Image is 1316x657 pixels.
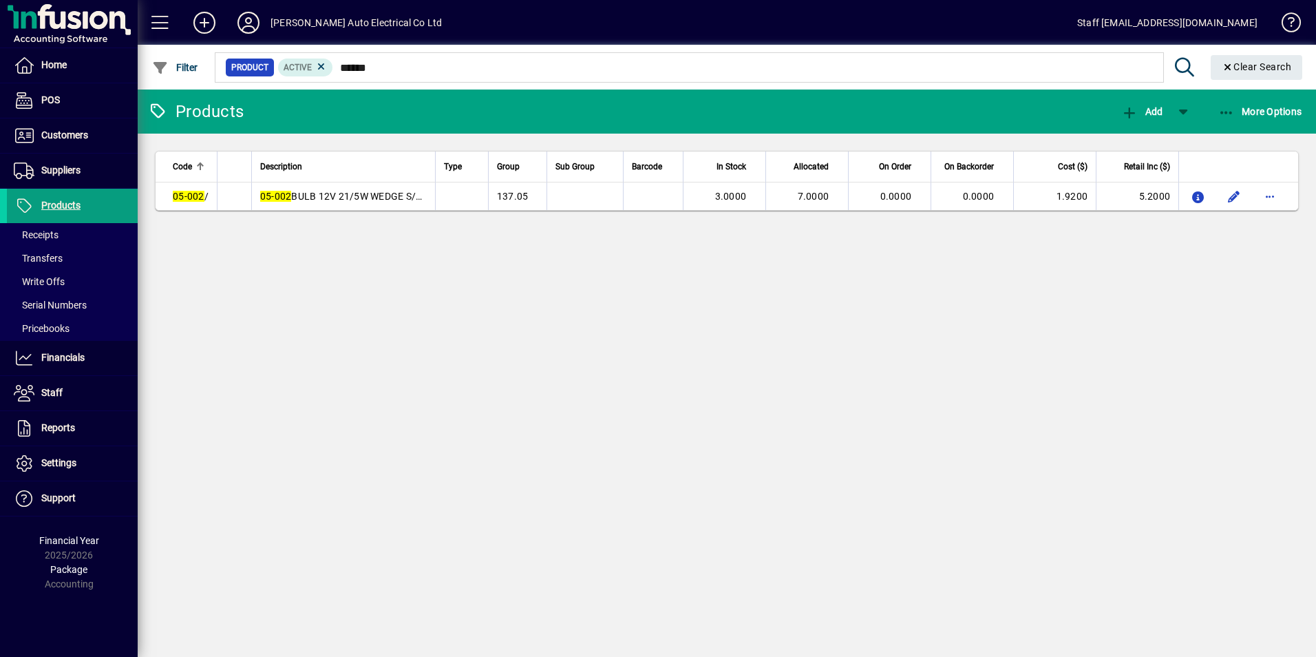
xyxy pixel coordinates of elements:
[41,59,67,70] span: Home
[41,492,76,503] span: Support
[444,159,462,174] span: Type
[555,159,615,174] div: Sub Group
[857,159,924,174] div: On Order
[880,191,912,202] span: 0.0000
[173,191,209,202] span: /
[173,159,192,174] span: Code
[794,159,829,174] span: Allocated
[41,457,76,468] span: Settings
[798,191,829,202] span: 7.0000
[7,223,138,247] a: Receipts
[632,159,662,174] span: Barcode
[149,55,202,80] button: Filter
[963,191,995,202] span: 0.0000
[260,191,292,202] em: 05-002
[1121,106,1163,117] span: Add
[41,422,75,433] span: Reports
[1218,106,1302,117] span: More Options
[1077,12,1257,34] div: Staff [EMAIL_ADDRESS][DOMAIN_NAME]
[774,159,841,174] div: Allocated
[260,191,436,202] span: BULB 12V 21/5W WEDGE S/TAIL
[1124,159,1170,174] span: Retail Inc ($)
[940,159,1006,174] div: On Backorder
[497,191,529,202] span: 137.05
[1271,3,1299,48] a: Knowledge Base
[1215,99,1306,124] button: More Options
[7,341,138,375] a: Financials
[41,165,81,176] span: Suppliers
[879,159,911,174] span: On Order
[7,376,138,410] a: Staff
[555,159,595,174] span: Sub Group
[7,317,138,340] a: Pricebooks
[284,63,312,72] span: Active
[50,564,87,575] span: Package
[270,12,442,34] div: [PERSON_NAME] Auto Electrical Co Ltd
[7,83,138,118] a: POS
[1013,182,1096,210] td: 1.9200
[41,200,81,211] span: Products
[7,481,138,516] a: Support
[173,159,209,174] div: Code
[7,411,138,446] a: Reports
[717,159,746,174] span: In Stock
[1118,99,1166,124] button: Add
[226,10,270,35] button: Profile
[41,129,88,140] span: Customers
[41,94,60,105] span: POS
[14,253,63,264] span: Transfers
[444,159,480,174] div: Type
[7,446,138,481] a: Settings
[7,48,138,83] a: Home
[182,10,226,35] button: Add
[148,101,244,123] div: Products
[1058,159,1087,174] span: Cost ($)
[692,159,758,174] div: In Stock
[497,159,520,174] span: Group
[1259,185,1281,207] button: More options
[173,191,204,202] em: 05-002
[1222,61,1292,72] span: Clear Search
[260,159,427,174] div: Description
[39,535,99,546] span: Financial Year
[41,387,63,398] span: Staff
[7,118,138,153] a: Customers
[7,247,138,270] a: Transfers
[7,154,138,188] a: Suppliers
[7,293,138,317] a: Serial Numbers
[14,276,65,287] span: Write Offs
[1223,185,1245,207] button: Edit
[14,300,87,311] span: Serial Numbers
[152,62,198,73] span: Filter
[260,159,302,174] span: Description
[41,352,85,363] span: Financials
[14,323,70,334] span: Pricebooks
[715,191,747,202] span: 3.0000
[14,229,59,240] span: Receipts
[7,270,138,293] a: Write Offs
[1096,182,1178,210] td: 5.2000
[497,159,538,174] div: Group
[231,61,268,74] span: Product
[632,159,675,174] div: Barcode
[1211,55,1303,80] button: Clear
[944,159,994,174] span: On Backorder
[278,59,333,76] mat-chip: Activation Status: Active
